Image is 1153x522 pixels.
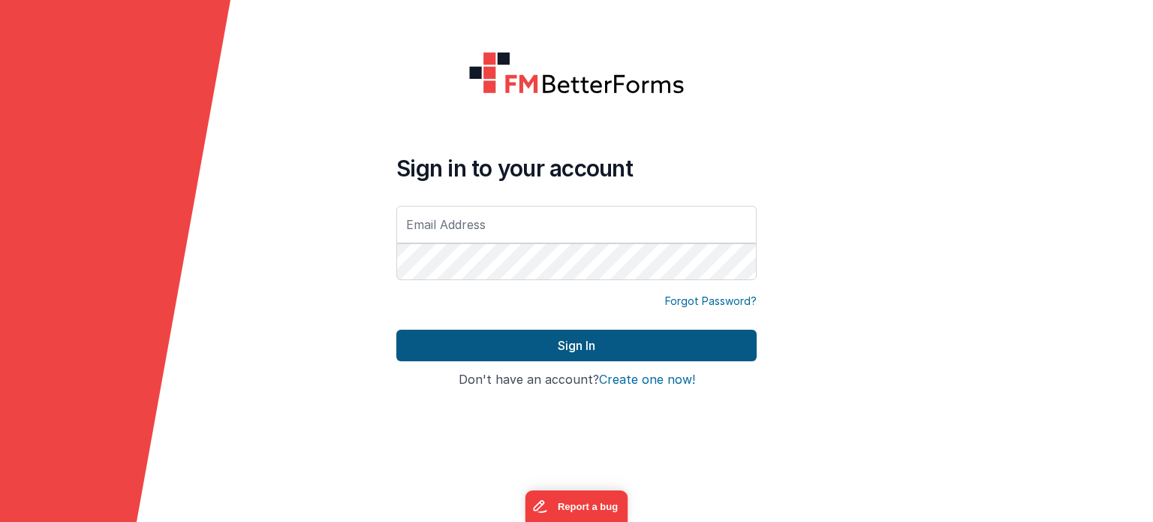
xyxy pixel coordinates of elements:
[396,206,757,243] input: Email Address
[396,330,757,361] button: Sign In
[665,294,757,309] a: Forgot Password?
[396,373,757,387] h4: Don't have an account?
[525,490,628,522] iframe: Marker.io feedback button
[599,373,695,387] button: Create one now!
[396,155,757,182] h4: Sign in to your account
